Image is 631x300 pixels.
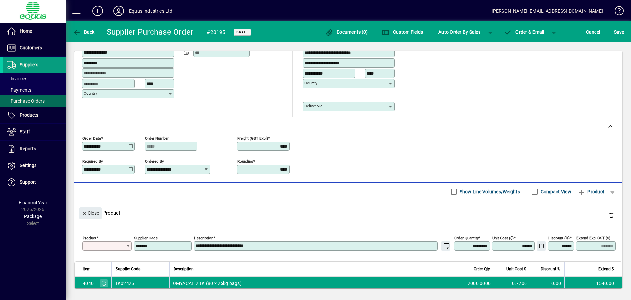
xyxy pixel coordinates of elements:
[82,159,103,163] mat-label: Required by
[3,95,66,107] a: Purchase Orders
[82,136,101,140] mat-label: Order date
[614,29,617,35] span: S
[325,29,368,35] span: Documents (0)
[537,241,546,251] button: Change Price Levels
[492,235,514,240] mat-label: Unit Cost ($)
[7,87,31,93] span: Payments
[79,207,102,219] button: Close
[83,265,91,273] span: Item
[7,76,27,81] span: Invoices
[82,208,99,219] span: Close
[20,163,36,168] span: Settings
[539,188,571,195] label: Compact View
[20,146,36,151] span: Reports
[464,277,494,290] td: 2000.0000
[20,45,42,50] span: Customers
[83,280,94,286] div: 4040
[494,277,530,290] td: 0.7700
[324,26,370,38] button: Documents (0)
[116,265,140,273] span: Supplier Code
[74,201,622,225] div: Product
[380,26,425,38] button: Custom Fields
[530,277,564,290] td: 0.00
[458,188,520,195] label: Show Line Volumes/Weights
[603,207,619,223] button: Delete
[584,26,602,38] button: Cancel
[134,235,158,240] mat-label: Supplier Code
[20,179,36,185] span: Support
[20,28,32,34] span: Home
[578,186,604,197] span: Product
[612,26,626,38] button: Save
[541,265,560,273] span: Discount %
[576,235,610,240] mat-label: Extend excl GST ($)
[506,265,526,273] span: Unit Cost $
[3,84,66,95] a: Payments
[3,141,66,157] a: Reports
[474,265,490,273] span: Order Qty
[564,277,622,290] td: 1540.00
[304,104,322,108] mat-label: Deliver via
[237,159,253,163] mat-label: Rounding
[492,6,603,16] div: [PERSON_NAME] [EMAIL_ADDRESS][DOMAIN_NAME]
[87,5,108,17] button: Add
[3,23,66,40] a: Home
[20,129,30,134] span: Staff
[586,27,600,37] span: Cancel
[145,159,164,163] mat-label: Ordered by
[78,210,103,216] app-page-header-button: Close
[73,29,95,35] span: Back
[7,98,45,104] span: Purchase Orders
[24,214,42,219] span: Package
[236,30,248,34] span: Draft
[20,62,38,67] span: Suppliers
[108,5,129,17] button: Profile
[129,6,173,16] div: Equus Industries Ltd
[84,91,97,95] mat-label: Country
[454,235,479,240] mat-label: Order Quantity
[145,136,169,140] mat-label: Order number
[66,26,102,38] app-page-header-button: Back
[3,174,66,191] a: Support
[111,277,169,290] td: TK02425
[174,265,194,273] span: Description
[3,107,66,123] a: Products
[83,235,96,240] mat-label: Product
[610,1,623,23] a: Knowledge Base
[194,235,213,240] mat-label: Description
[438,27,480,37] span: Auto Order By Sales
[504,29,544,35] span: Order & Email
[3,73,66,84] a: Invoices
[173,280,242,286] span: OMYACAL 2 TK (80 x 25kg bags)
[598,265,614,273] span: Extend $
[3,40,66,56] a: Customers
[614,27,624,37] span: ave
[574,186,608,198] button: Product
[20,112,38,118] span: Products
[382,29,423,35] span: Custom Fields
[435,26,484,38] button: Auto Order By Sales
[207,27,225,38] div: #20195
[548,235,570,240] mat-label: Discount (%)
[603,212,619,218] app-page-header-button: Delete
[3,124,66,140] a: Staff
[304,81,317,85] mat-label: Country
[237,136,268,140] mat-label: Freight (GST excl)
[19,200,47,205] span: Financial Year
[107,27,194,37] div: Supplier Purchase Order
[71,26,96,38] button: Back
[501,26,548,38] button: Order & Email
[3,157,66,174] a: Settings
